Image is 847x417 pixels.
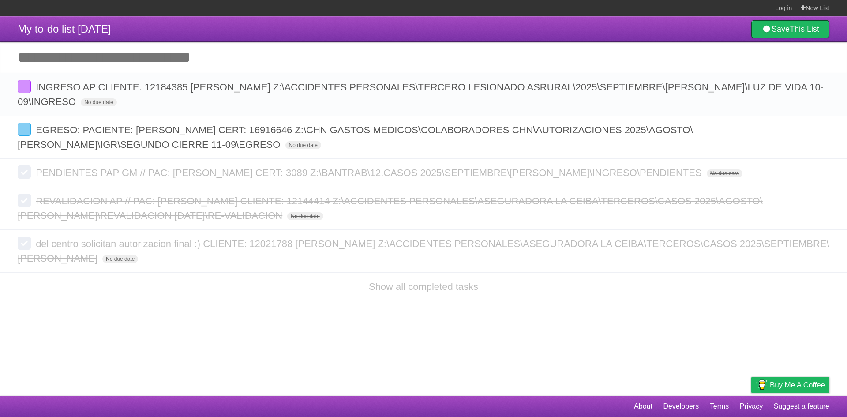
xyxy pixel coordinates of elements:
span: No due date [81,98,116,106]
span: No due date [285,141,321,149]
span: INGRESO AP CLIENTE. 12184385 [PERSON_NAME] Z:\ACCIDENTES PERSONALES\TERCERO LESIONADO ASRURAL\202... [18,82,824,107]
span: My to-do list [DATE] [18,23,111,35]
a: Privacy [740,398,763,415]
span: No due date [287,212,323,220]
label: Done [18,194,31,207]
a: Developers [663,398,699,415]
img: Buy me a coffee [756,377,768,392]
a: Terms [710,398,729,415]
a: SaveThis List [751,20,829,38]
label: Done [18,165,31,179]
label: Done [18,80,31,93]
a: About [634,398,652,415]
b: This List [790,25,819,34]
span: Buy me a coffee [770,377,825,393]
span: REVALIDACION AP // PAC: [PERSON_NAME] CLIENTE: 12144414 Z:\ACCIDENTES PERSONALES\ASEGURADORA LA C... [18,195,763,221]
span: PENDIENTES PAP GM // PAC: [PERSON_NAME] CERT: 3089 Z:\BANTRAB\12.CASOS 2025\SEPTIEMBRE\[PERSON_NA... [36,167,704,178]
a: Show all completed tasks [369,281,478,292]
span: No due date [102,255,138,263]
span: del centro solicitan autorizacion final :) CLIENTE: 12021788 [PERSON_NAME] Z:\ACCIDENTES PERSONAL... [18,238,829,264]
label: Done [18,237,31,250]
span: No due date [707,169,742,177]
a: Suggest a feature [774,398,829,415]
a: Buy me a coffee [751,377,829,393]
label: Done [18,123,31,136]
span: EGRESO: PACIENTE: [PERSON_NAME] CERT: 16916646 Z:\CHN GASTOS MEDICOS\COLABORADORES CHN\AUTORIZACI... [18,124,693,150]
